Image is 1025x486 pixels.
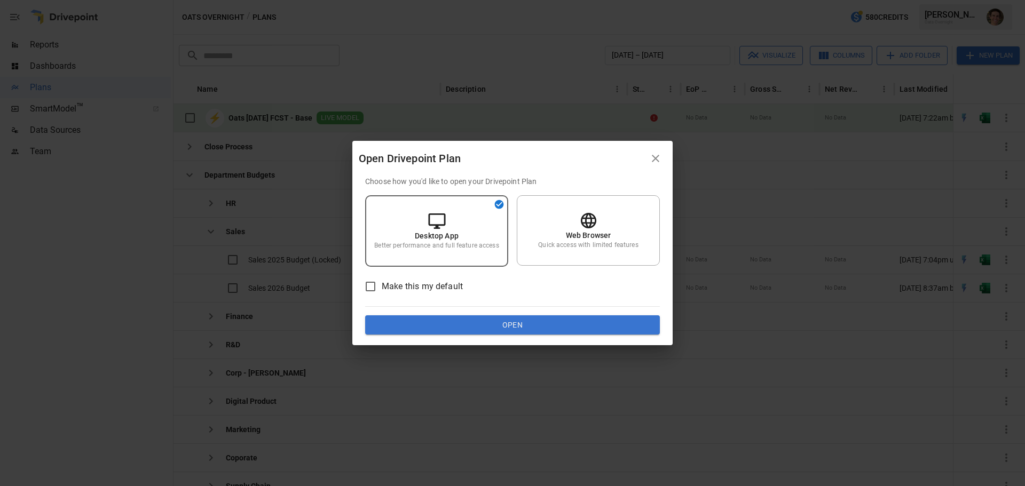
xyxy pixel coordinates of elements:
div: Open Drivepoint Plan [359,150,645,167]
p: Better performance and full feature access [374,241,499,250]
button: Open [365,315,660,334]
p: Web Browser [566,230,611,241]
p: Quick access with limited features [538,241,638,250]
span: Make this my default [382,280,463,293]
p: Choose how you'd like to open your Drivepoint Plan [365,176,660,187]
p: Desktop App [415,230,459,241]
